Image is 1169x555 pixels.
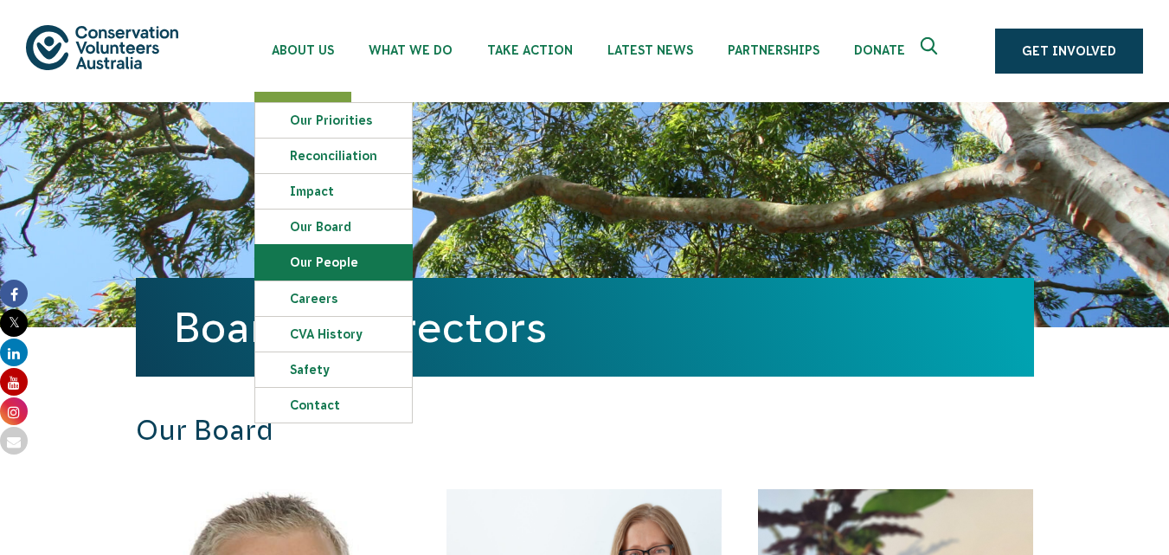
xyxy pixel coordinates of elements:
a: Careers [255,281,412,316]
h3: Our Board [136,414,800,448]
a: Our Priorities [255,103,412,138]
span: Take Action [487,43,573,57]
a: Contact [255,388,412,423]
a: Reconciliation [255,139,412,173]
span: Partnerships [728,43,819,57]
a: CVA history [255,317,412,352]
span: Expand search box [921,37,942,65]
img: logo.svg [26,25,178,69]
span: Latest News [607,43,693,57]
a: Our Board [255,210,412,244]
a: Impact [255,174,412,209]
a: Our People [255,245,412,280]
h1: Board of Directors [174,304,996,351]
a: Get Involved [995,29,1143,74]
button: Expand search box Close search box [910,30,952,72]
span: What We Do [369,43,453,57]
span: About Us [272,43,334,57]
span: Donate [854,43,905,57]
a: Safety [255,352,412,387]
